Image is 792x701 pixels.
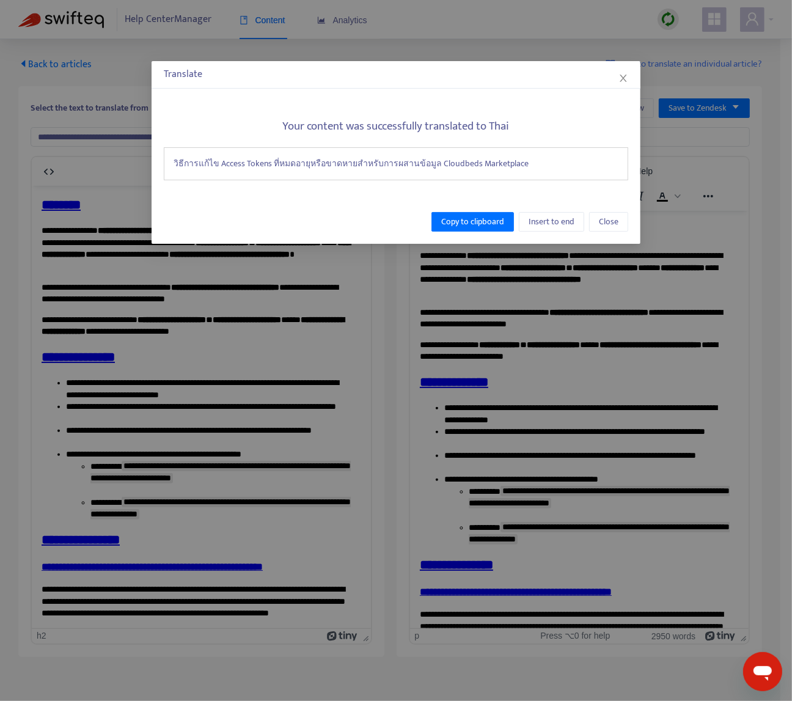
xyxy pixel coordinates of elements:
button: Insert to end [519,212,584,232]
div: Translate [164,67,628,82]
iframe: Button to launch messaging window [743,652,782,691]
span: close [618,73,628,83]
button: Close [589,212,628,232]
span: Copy to clipboard [441,215,504,229]
h5: Your content was successfully translated to Thai [164,120,628,134]
span: Close [599,215,618,229]
button: Close [617,72,630,85]
button: Copy to clipboard [431,212,514,232]
span: Insert to end [529,215,574,229]
div: วิธีการแก้ไข Access Tokens ที่หมดอายุหรือขาดหายสำหรับการผสานข้อมูล Cloudbeds Marketplace [164,147,628,180]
